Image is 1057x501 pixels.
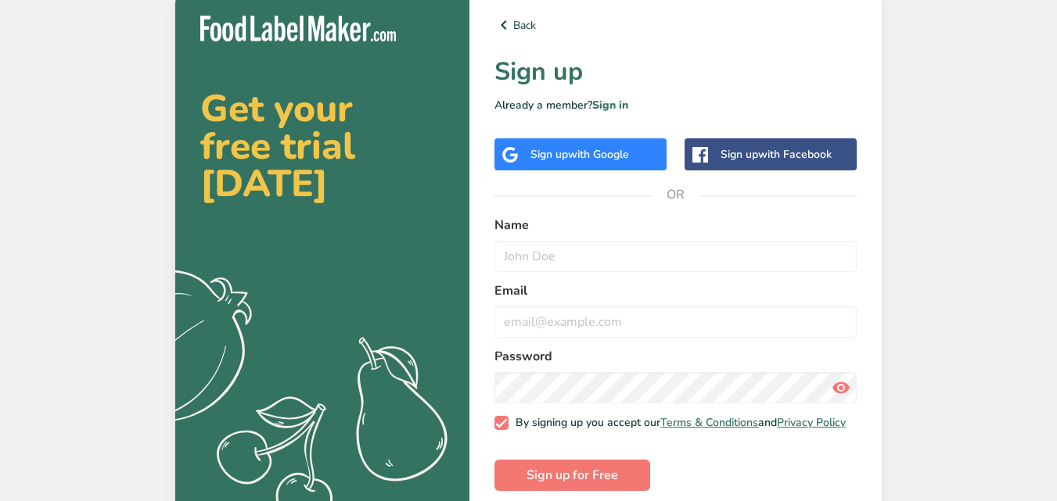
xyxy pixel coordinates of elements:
h1: Sign up [494,53,857,91]
span: By signing up you accept our and [509,416,847,430]
input: email@example.com [494,306,857,338]
label: Password [494,347,857,366]
label: Name [494,216,857,234]
span: with Google [568,147,629,162]
label: Email [494,281,857,300]
div: Sign up [530,146,629,163]
a: Back [494,16,857,34]
span: Sign up for Free [527,466,618,485]
a: Terms & Conditions [660,415,758,430]
span: OR [653,171,699,218]
p: Already a member? [494,97,857,113]
img: Food Label Maker [200,16,396,41]
a: Sign in [592,98,628,113]
span: with Facebook [758,147,832,162]
input: John Doe [494,241,857,272]
div: Sign up [721,146,832,163]
h2: Get your free trial [DATE] [200,90,444,202]
a: Privacy Policy [777,415,846,430]
button: Sign up for Free [494,460,650,491]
